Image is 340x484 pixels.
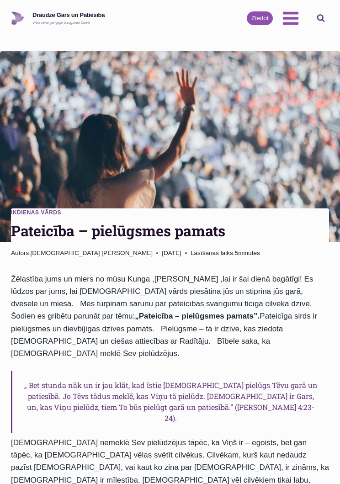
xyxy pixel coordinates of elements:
a: Draudze Gars un PatiesībaVieta tavai garīgajai izaugsmei Dievā [11,11,105,25]
div: Draudze Gars un Patiesība [32,11,105,19]
span: Autors [11,248,29,258]
div: Vieta tavai garīgajai izaugsmei Dievā [32,20,105,25]
a: Ziedot [247,11,273,25]
img: Draudze Gars un Patiesība [11,11,25,25]
strong: „Pateicība – pielūgsmes pamats”. [135,312,260,320]
h6: „ Bet stunda nāk un ir jau klāt, kad īstie [DEMOGRAPHIC_DATA] pielūgs Tēvu garā un patiesībā. Jo ... [11,371,329,433]
a: [DEMOGRAPHIC_DATA] [PERSON_NAME] [30,250,153,256]
time: [DATE] [162,248,181,258]
button: Open menu [277,6,303,30]
span: minutes [238,250,260,256]
h1: Pateicība – pielūgsmes pamats [11,220,329,242]
span: Lasīšanas laiks: [191,250,235,256]
span: 5 [191,248,260,258]
a: Ikdienas vārds [11,209,61,216]
button: View Search Form [313,10,329,27]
